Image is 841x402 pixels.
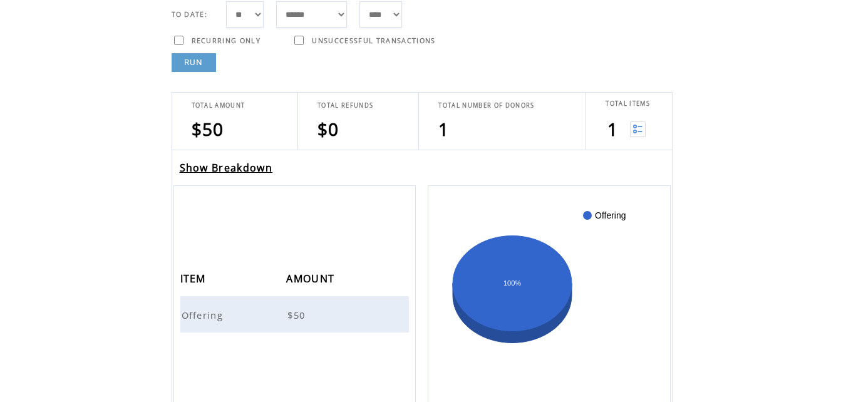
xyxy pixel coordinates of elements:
[503,279,521,287] text: 100%
[287,309,308,321] span: $50
[172,10,208,19] span: TO DATE:
[192,36,261,45] span: RECURRING ONLY
[438,117,449,141] span: 1
[317,101,373,110] span: TOTAL REFUNDS
[438,101,534,110] span: TOTAL NUMBER OF DONORS
[180,274,209,282] a: ITEM
[286,269,338,292] span: AMOUNT
[607,117,618,141] span: 1
[172,53,216,72] a: RUN
[180,269,209,292] span: ITEM
[182,309,227,321] span: Offering
[630,121,646,137] img: View list
[192,101,245,110] span: TOTAL AMOUNT
[192,117,224,141] span: $50
[286,274,338,282] a: AMOUNT
[182,308,227,319] a: Offering
[180,161,273,175] a: Show Breakdown
[595,210,626,220] text: Offering
[312,36,435,45] span: UNSUCCESSFUL TRANSACTIONS
[447,205,651,393] svg: A chart.
[606,100,650,108] span: TOTAL ITEMS
[317,117,339,141] span: $0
